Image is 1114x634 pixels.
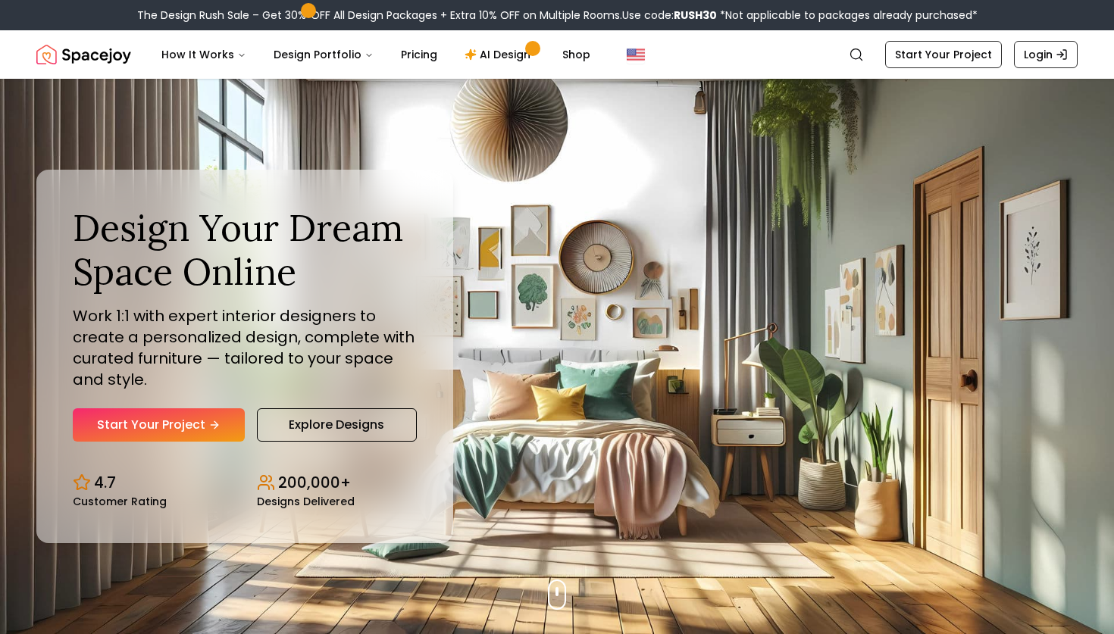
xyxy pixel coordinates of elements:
[452,39,547,70] a: AI Design
[36,39,131,70] img: Spacejoy Logo
[73,408,245,442] a: Start Your Project
[94,472,116,493] p: 4.7
[674,8,717,23] b: RUSH30
[73,206,417,293] h1: Design Your Dream Space Online
[73,496,167,507] small: Customer Rating
[73,460,417,507] div: Design stats
[550,39,602,70] a: Shop
[261,39,386,70] button: Design Portfolio
[627,45,645,64] img: United States
[257,408,417,442] a: Explore Designs
[622,8,717,23] span: Use code:
[137,8,978,23] div: The Design Rush Sale – Get 30% OFF All Design Packages + Extra 10% OFF on Multiple Rooms.
[717,8,978,23] span: *Not applicable to packages already purchased*
[389,39,449,70] a: Pricing
[36,30,1078,79] nav: Global
[149,39,258,70] button: How It Works
[885,41,1002,68] a: Start Your Project
[257,496,355,507] small: Designs Delivered
[278,472,351,493] p: 200,000+
[1014,41,1078,68] a: Login
[149,39,602,70] nav: Main
[73,305,417,390] p: Work 1:1 with expert interior designers to create a personalized design, complete with curated fu...
[36,39,131,70] a: Spacejoy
